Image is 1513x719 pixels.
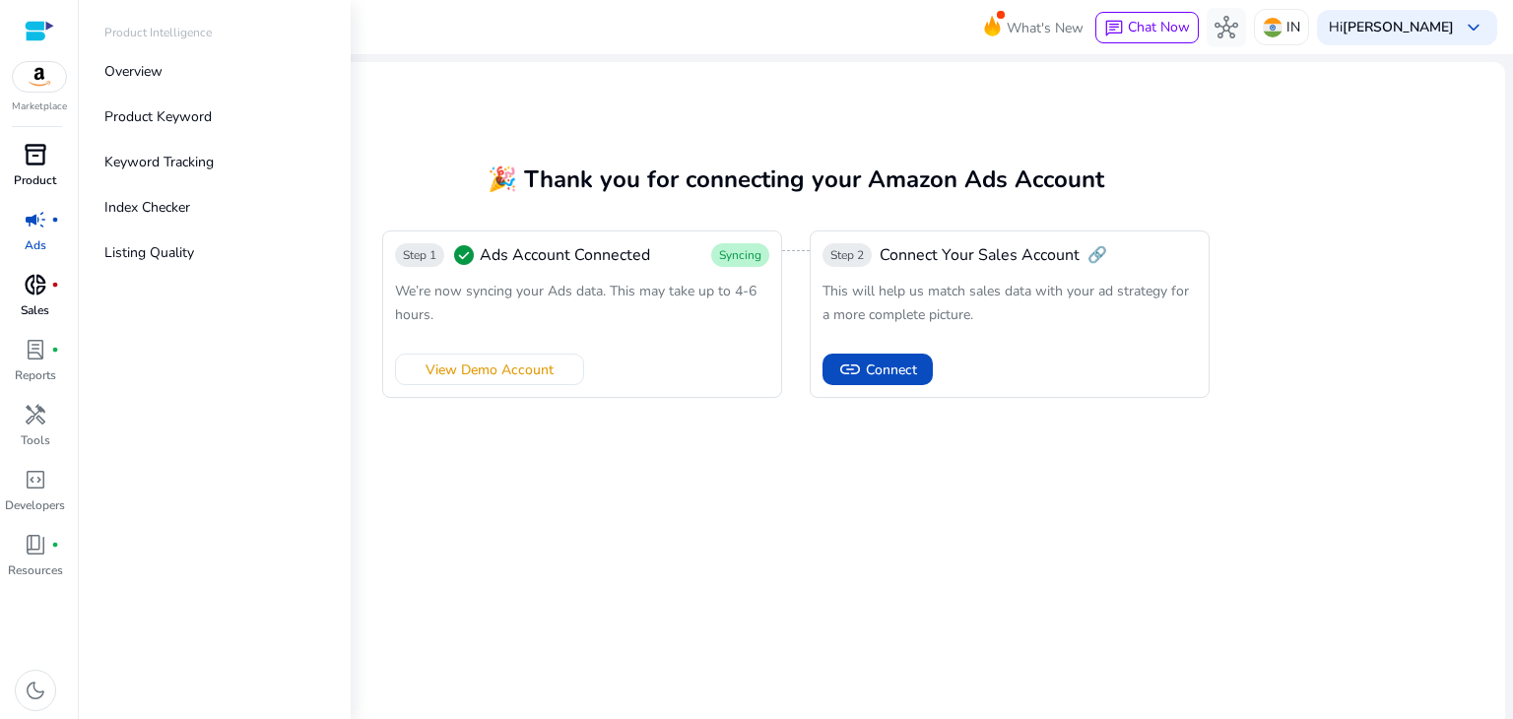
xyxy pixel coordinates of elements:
[12,99,67,114] p: Marketplace
[21,301,49,319] p: Sales
[1128,18,1190,36] span: Chat Now
[426,359,554,380] span: View Demo Account
[8,561,63,579] p: Resources
[1095,12,1199,43] button: chatChat Now
[822,282,1189,324] span: This will help us match sales data with your ad strategy for a more complete picture.
[13,62,66,92] img: amazon.svg
[1286,10,1300,44] p: IN
[822,354,933,385] button: linkConnect
[24,208,47,231] span: campaign
[452,243,476,267] span: check_circle
[866,359,917,380] span: Connect
[104,242,194,263] p: Listing Quality
[104,152,214,172] p: Keyword Tracking
[480,243,650,267] span: Ads Account Connected
[24,273,47,296] span: donut_small
[1462,16,1485,39] span: keyboard_arrow_down
[24,533,47,556] span: book_4
[880,243,1080,267] span: Connect Your Sales Account
[24,679,47,702] span: dark_mode
[25,236,46,254] p: Ads
[104,197,190,218] p: Index Checker
[838,358,862,381] span: link
[15,366,56,384] p: Reports
[1007,11,1084,45] span: What's New
[488,163,1104,195] span: 🎉 Thank you for connecting your Amazon Ads Account
[24,403,47,426] span: handyman
[1343,18,1454,36] b: [PERSON_NAME]
[1329,21,1454,34] p: Hi
[24,338,47,361] span: lab_profile
[51,541,59,549] span: fiber_manual_record
[822,243,1107,267] div: 🔗
[104,24,212,41] p: Product Intelligence
[395,354,584,385] button: View Demo Account
[1263,18,1283,37] img: in.svg
[395,282,756,324] span: We’re now syncing your Ads data. This may take up to 4-6 hours.
[403,247,436,263] span: Step 1
[14,171,56,189] p: Product
[104,61,163,82] p: Overview
[51,216,59,224] span: fiber_manual_record
[1215,16,1238,39] span: hub
[830,247,864,263] span: Step 2
[1104,19,1124,38] span: chat
[51,346,59,354] span: fiber_manual_record
[24,468,47,491] span: code_blocks
[51,281,59,289] span: fiber_manual_record
[104,106,212,127] p: Product Keyword
[24,143,47,166] span: inventory_2
[5,496,65,514] p: Developers
[21,431,50,449] p: Tools
[1207,8,1246,47] button: hub
[719,247,761,263] span: Syncing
